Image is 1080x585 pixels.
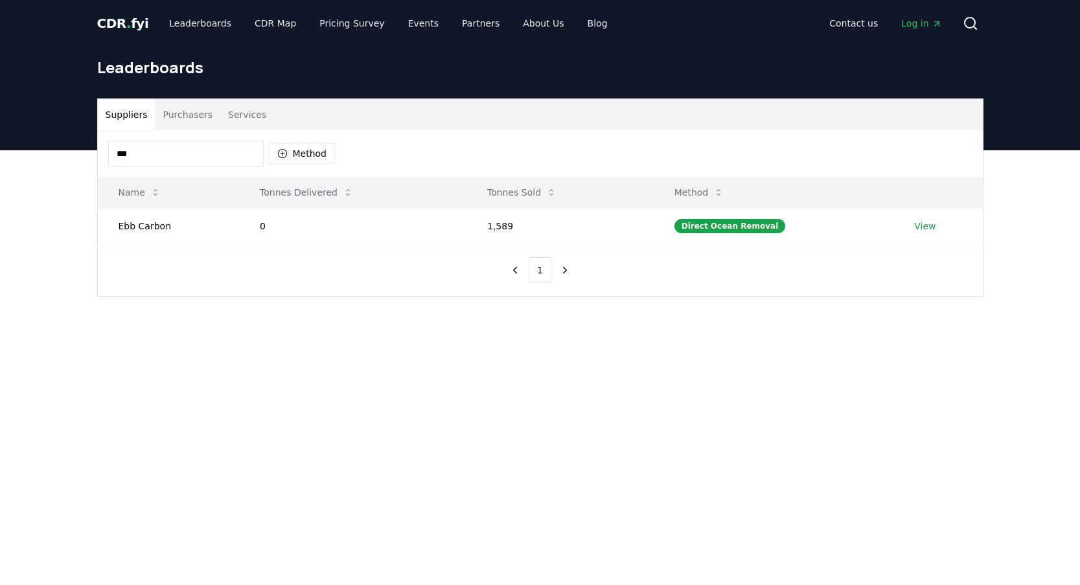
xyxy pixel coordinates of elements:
[452,12,510,35] a: Partners
[819,12,952,35] nav: Main
[108,179,171,205] button: Name
[249,179,363,205] button: Tonnes Delivered
[664,179,735,205] button: Method
[512,12,574,35] a: About Us
[159,12,242,35] a: Leaderboards
[914,220,936,233] a: View
[97,14,149,32] a: CDR.fyi
[126,16,131,31] span: .
[577,12,618,35] a: Blog
[155,99,220,130] button: Purchasers
[466,208,654,244] td: 1,589
[244,12,306,35] a: CDR Map
[529,257,551,283] button: 1
[398,12,449,35] a: Events
[159,12,617,35] nav: Main
[269,143,336,164] button: Method
[220,99,274,130] button: Services
[98,99,155,130] button: Suppliers
[309,12,395,35] a: Pricing Survey
[504,257,526,283] button: previous page
[901,17,941,30] span: Log in
[477,179,567,205] button: Tonnes Sold
[239,208,466,244] td: 0
[674,219,786,233] div: Direct Ocean Removal
[97,16,149,31] span: CDR fyi
[97,57,983,78] h1: Leaderboards
[819,12,888,35] a: Contact us
[891,12,952,35] a: Log in
[98,208,240,244] td: Ebb Carbon
[554,257,576,283] button: next page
